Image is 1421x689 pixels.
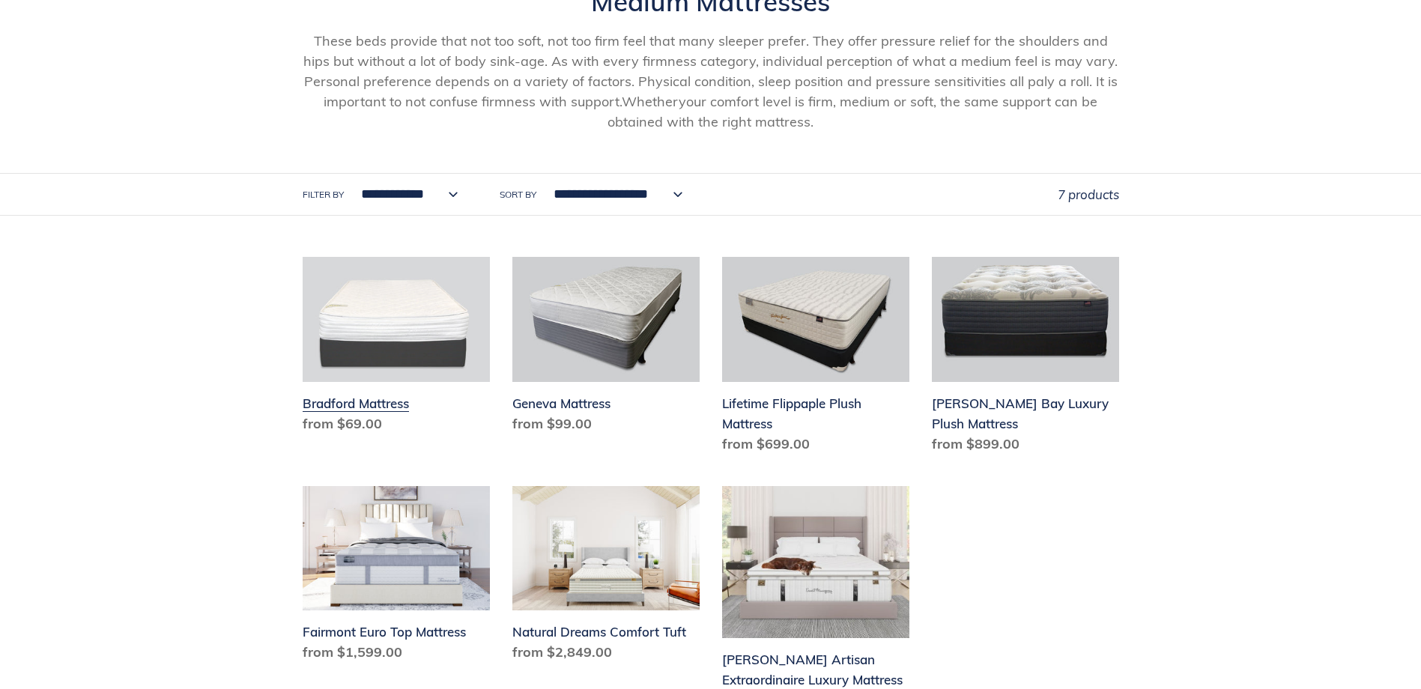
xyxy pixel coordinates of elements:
[303,31,1119,132] p: These beds provide that not too soft, not too firm feel that many sleeper prefer. They offer pres...
[622,93,679,110] span: Whether
[722,257,909,460] a: Lifetime Flippaple Plush Mattress
[303,188,344,201] label: Filter by
[500,188,536,201] label: Sort by
[932,257,1119,460] a: Chadwick Bay Luxury Plush Mattress
[303,257,490,440] a: Bradford Mattress
[303,486,490,669] a: Fairmont Euro Top Mattress
[1058,186,1119,202] span: 7 products
[512,486,700,669] a: Natural Dreams Comfort Tuft
[512,257,700,440] a: Geneva Mattress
